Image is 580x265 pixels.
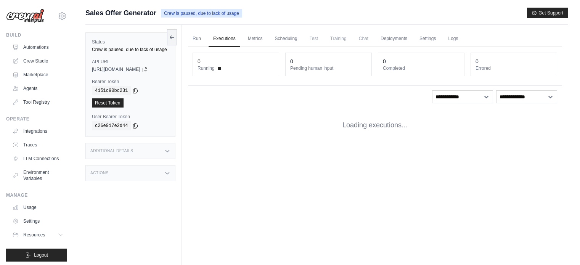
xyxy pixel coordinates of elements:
[90,149,133,153] h3: Additional Details
[290,58,293,65] div: 0
[9,55,67,67] a: Crew Studio
[209,31,240,47] a: Executions
[92,39,169,45] label: Status
[92,86,131,95] code: 4151c90bc231
[6,32,67,38] div: Build
[9,153,67,165] a: LLM Connections
[9,125,67,137] a: Integrations
[92,47,169,53] div: Crew is paused, due to lack of usage
[326,31,351,46] span: Training is not available until the deployment is complete
[9,166,67,185] a: Environment Variables
[9,41,67,53] a: Automations
[9,69,67,81] a: Marketplace
[188,108,562,143] div: Loading executions...
[92,59,169,65] label: API URL
[270,31,302,47] a: Scheduling
[6,116,67,122] div: Operate
[92,114,169,120] label: User Bearer Token
[243,31,267,47] a: Metrics
[383,58,386,65] div: 0
[527,8,568,18] button: Get Support
[9,82,67,95] a: Agents
[476,65,552,71] dt: Errored
[6,192,67,198] div: Manage
[9,139,67,151] a: Traces
[383,65,460,71] dt: Completed
[198,58,201,65] div: 0
[92,98,124,108] a: Reset Token
[415,31,440,47] a: Settings
[85,8,156,18] span: Sales Offer Generator
[92,66,140,72] span: [URL][DOMAIN_NAME]
[354,31,373,46] span: Chat is not available until the deployment is complete
[305,31,323,46] span: Test
[9,201,67,214] a: Usage
[188,31,206,47] a: Run
[92,79,169,85] label: Bearer Token
[92,121,131,130] code: c26e917e2d44
[9,96,67,108] a: Tool Registry
[198,65,215,71] span: Running
[376,31,412,47] a: Deployments
[90,171,109,175] h3: Actions
[290,65,367,71] dt: Pending human input
[476,58,479,65] div: 0
[443,31,463,47] a: Logs
[9,215,67,227] a: Settings
[34,252,48,258] span: Logout
[23,232,45,238] span: Resources
[6,9,44,23] img: Logo
[6,249,67,262] button: Logout
[9,229,67,241] button: Resources
[161,9,242,18] span: Crew is paused, due to lack of usage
